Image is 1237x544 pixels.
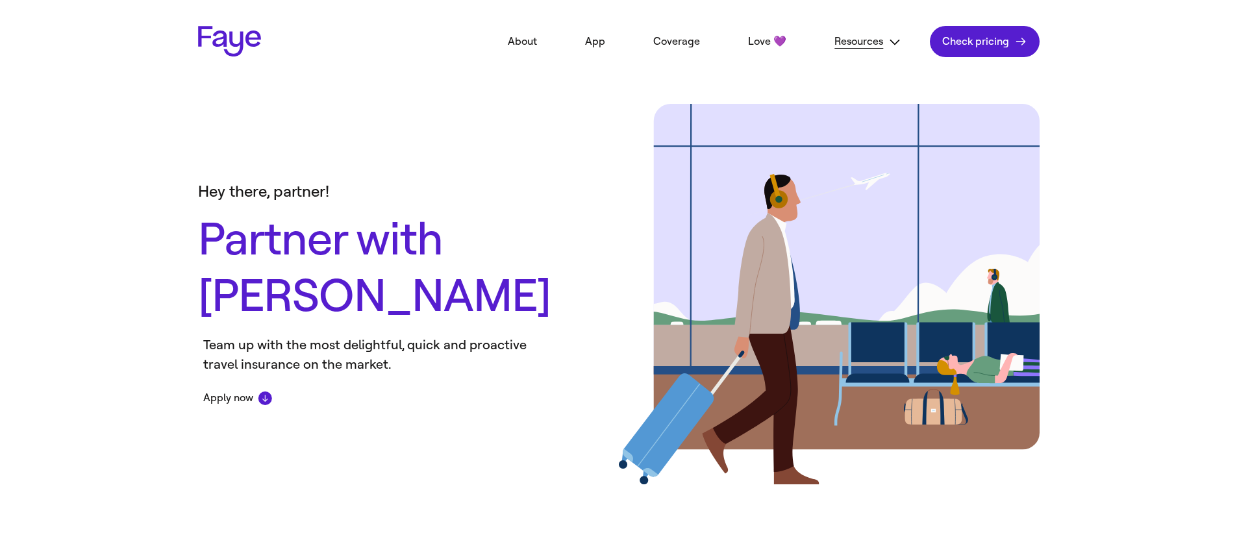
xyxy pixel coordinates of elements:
[634,27,719,56] a: Coverage
[930,26,1039,57] a: Check pricing
[198,336,549,407] p: Team up with the most delightful, quick and proactive travel insurance on the market.
[203,390,272,406] button: Apply now
[729,27,806,56] a: Love 💜
[815,27,921,56] button: Resources
[566,27,625,56] a: App
[488,27,556,56] a: About
[198,182,603,201] p: Hey there, partner!
[198,212,603,325] h1: Partner with [PERSON_NAME]
[198,26,262,57] a: Faye Logo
